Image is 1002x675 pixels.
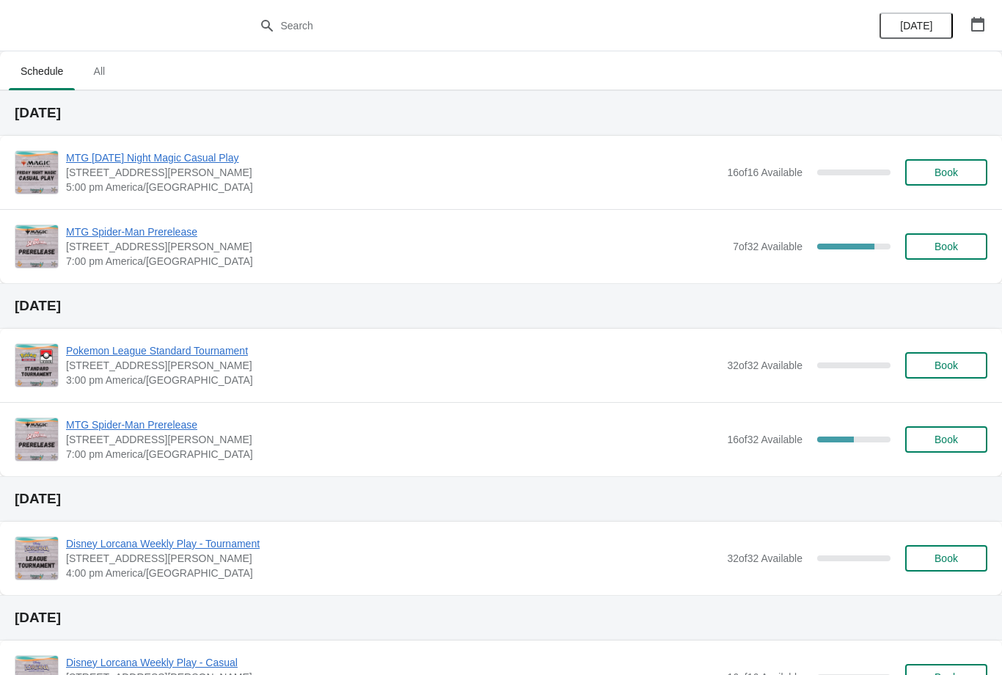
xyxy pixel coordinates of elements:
span: [STREET_ADDRESS][PERSON_NAME] [66,432,720,447]
span: [STREET_ADDRESS][PERSON_NAME] [66,358,720,373]
span: Book [935,360,958,371]
img: Pokemon League Standard Tournament | 2040 Louetta Rd Ste I Spring, TX 77388 | 3:00 pm America/Chi... [15,344,58,387]
button: Book [905,545,987,572]
span: Book [935,241,958,252]
img: MTG Friday Night Magic Casual Play | 2040 Louetta Rd Ste I Spring, TX 77388 | 5:00 pm America/Chi... [15,151,58,194]
span: Book [935,434,958,445]
span: MTG [DATE] Night Magic Casual Play [66,150,720,165]
span: Disney Lorcana Weekly Play - Tournament [66,536,720,551]
button: Book [905,159,987,186]
img: Disney Lorcana Weekly Play - Tournament | 2040 Louetta Rd Ste I Spring, TX 77388 | 4:00 pm Americ... [15,537,58,580]
span: 7:00 pm America/[GEOGRAPHIC_DATA] [66,254,725,269]
h2: [DATE] [15,492,987,506]
span: Pokemon League Standard Tournament [66,343,720,358]
button: Book [905,426,987,453]
span: 7:00 pm America/[GEOGRAPHIC_DATA] [66,447,720,461]
button: [DATE] [880,12,953,39]
span: Book [935,167,958,178]
span: Disney Lorcana Weekly Play - Casual [66,655,720,670]
span: Schedule [9,58,75,84]
span: [STREET_ADDRESS][PERSON_NAME] [66,165,720,180]
span: Book [935,552,958,564]
span: All [81,58,117,84]
span: 16 of 32 Available [727,434,802,445]
span: [DATE] [900,20,932,32]
span: [STREET_ADDRESS][PERSON_NAME] [66,239,725,254]
span: MTG Spider-Man Prerelease [66,225,725,239]
span: [STREET_ADDRESS][PERSON_NAME] [66,551,720,566]
input: Search [280,12,752,39]
button: Book [905,233,987,260]
h2: [DATE] [15,299,987,313]
span: 7 of 32 Available [733,241,802,252]
h2: [DATE] [15,610,987,625]
img: MTG Spider-Man Prerelease | 2040 Louetta Rd Ste I Spring, TX 77388 | 7:00 pm America/Chicago [15,225,58,268]
span: 4:00 pm America/[GEOGRAPHIC_DATA] [66,566,720,580]
h2: [DATE] [15,106,987,120]
img: MTG Spider-Man Prerelease | 2040 Louetta Rd Ste I Spring, TX 77388 | 7:00 pm America/Chicago [15,418,58,461]
button: Book [905,352,987,379]
span: 32 of 32 Available [727,360,802,371]
span: 3:00 pm America/[GEOGRAPHIC_DATA] [66,373,720,387]
span: 16 of 16 Available [727,167,802,178]
span: 5:00 pm America/[GEOGRAPHIC_DATA] [66,180,720,194]
span: 32 of 32 Available [727,552,802,564]
span: MTG Spider-Man Prerelease [66,417,720,432]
